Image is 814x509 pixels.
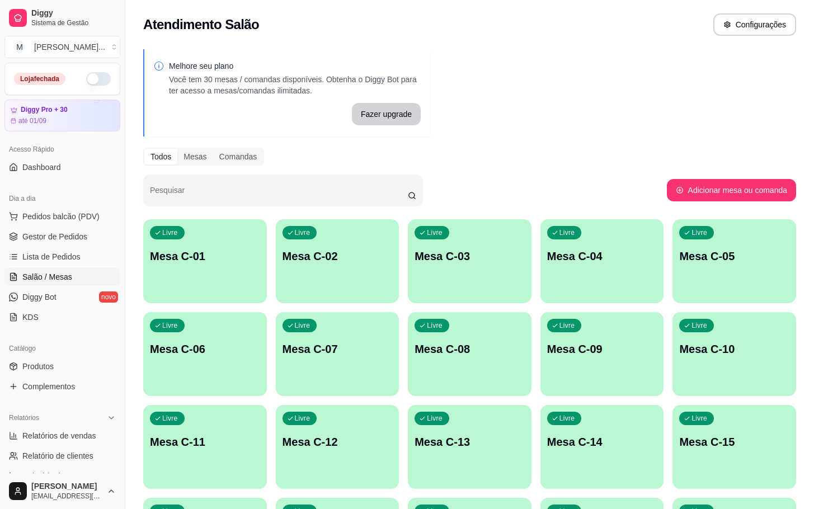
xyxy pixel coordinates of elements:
[4,228,120,246] a: Gestor de Pedidos
[691,414,707,423] p: Livre
[4,268,120,286] a: Salão / Mesas
[14,41,25,53] span: M
[679,341,789,357] p: Mesa C-10
[547,341,657,357] p: Mesa C-09
[667,179,796,201] button: Adicionar mesa ou comanda
[540,219,664,303] button: LivreMesa C-04
[4,158,120,176] a: Dashboard
[415,341,525,357] p: Mesa C-08
[4,140,120,158] div: Acesso Rápido
[31,482,102,492] span: [PERSON_NAME]
[22,162,61,173] span: Dashboard
[4,447,120,465] a: Relatório de clientes
[427,414,443,423] p: Livre
[352,103,421,125] button: Fazer upgrade
[427,228,443,237] p: Livre
[559,321,575,330] p: Livre
[169,74,421,96] p: Você tem 30 mesas / comandas disponíveis. Obtenha o Diggy Bot para ter acesso a mesas/comandas il...
[162,414,178,423] p: Livre
[4,36,120,58] button: Select a team
[22,291,57,303] span: Diggy Bot
[4,378,120,395] a: Complementos
[213,149,264,164] div: Comandas
[408,219,531,303] button: LivreMesa C-03
[144,149,177,164] div: Todos
[295,414,310,423] p: Livre
[4,478,120,505] button: [PERSON_NAME][EMAIL_ADDRESS][DOMAIN_NAME]
[4,248,120,266] a: Lista de Pedidos
[22,470,90,482] span: Relatório de mesas
[22,361,54,372] span: Produtos
[150,189,408,200] input: Pesquisar
[21,106,68,114] article: Diggy Pro + 30
[22,381,75,392] span: Complementos
[276,405,399,489] button: LivreMesa C-12
[283,248,393,264] p: Mesa C-02
[4,467,120,485] a: Relatório de mesas
[295,228,310,237] p: Livre
[283,341,393,357] p: Mesa C-07
[4,100,120,131] a: Diggy Pro + 30até 01/09
[672,312,796,396] button: LivreMesa C-10
[276,312,399,396] button: LivreMesa C-07
[408,312,531,396] button: LivreMesa C-08
[408,405,531,489] button: LivreMesa C-13
[22,450,93,461] span: Relatório de clientes
[713,13,796,36] button: Configurações
[4,208,120,225] button: Pedidos balcão (PDV)
[4,340,120,357] div: Catálogo
[672,405,796,489] button: LivreMesa C-15
[559,414,575,423] p: Livre
[162,321,178,330] p: Livre
[86,72,111,86] button: Alterar Status
[4,357,120,375] a: Produtos
[143,405,267,489] button: LivreMesa C-11
[691,321,707,330] p: Livre
[150,248,260,264] p: Mesa C-01
[9,413,39,422] span: Relatórios
[672,219,796,303] button: LivreMesa C-05
[22,231,87,242] span: Gestor de Pedidos
[143,219,267,303] button: LivreMesa C-01
[18,116,46,125] article: até 01/09
[4,4,120,31] a: DiggySistema de Gestão
[34,41,105,53] div: [PERSON_NAME] ...
[547,434,657,450] p: Mesa C-14
[415,434,525,450] p: Mesa C-13
[22,271,72,282] span: Salão / Mesas
[4,190,120,208] div: Dia a dia
[150,434,260,450] p: Mesa C-11
[295,321,310,330] p: Livre
[22,211,100,222] span: Pedidos balcão (PDV)
[31,492,102,501] span: [EMAIL_ADDRESS][DOMAIN_NAME]
[143,312,267,396] button: LivreMesa C-06
[679,434,789,450] p: Mesa C-15
[4,288,120,306] a: Diggy Botnovo
[177,149,213,164] div: Mesas
[22,430,96,441] span: Relatórios de vendas
[22,251,81,262] span: Lista de Pedidos
[276,219,399,303] button: LivreMesa C-02
[22,312,39,323] span: KDS
[547,248,657,264] p: Mesa C-04
[169,60,421,72] p: Melhore seu plano
[4,427,120,445] a: Relatórios de vendas
[540,405,664,489] button: LivreMesa C-14
[540,312,664,396] button: LivreMesa C-09
[691,228,707,237] p: Livre
[427,321,443,330] p: Livre
[143,16,259,34] h2: Atendimento Salão
[4,308,120,326] a: KDS
[31,8,116,18] span: Diggy
[150,341,260,357] p: Mesa C-06
[162,228,178,237] p: Livre
[14,73,65,85] div: Loja fechada
[283,434,393,450] p: Mesa C-12
[31,18,116,27] span: Sistema de Gestão
[559,228,575,237] p: Livre
[415,248,525,264] p: Mesa C-03
[679,248,789,264] p: Mesa C-05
